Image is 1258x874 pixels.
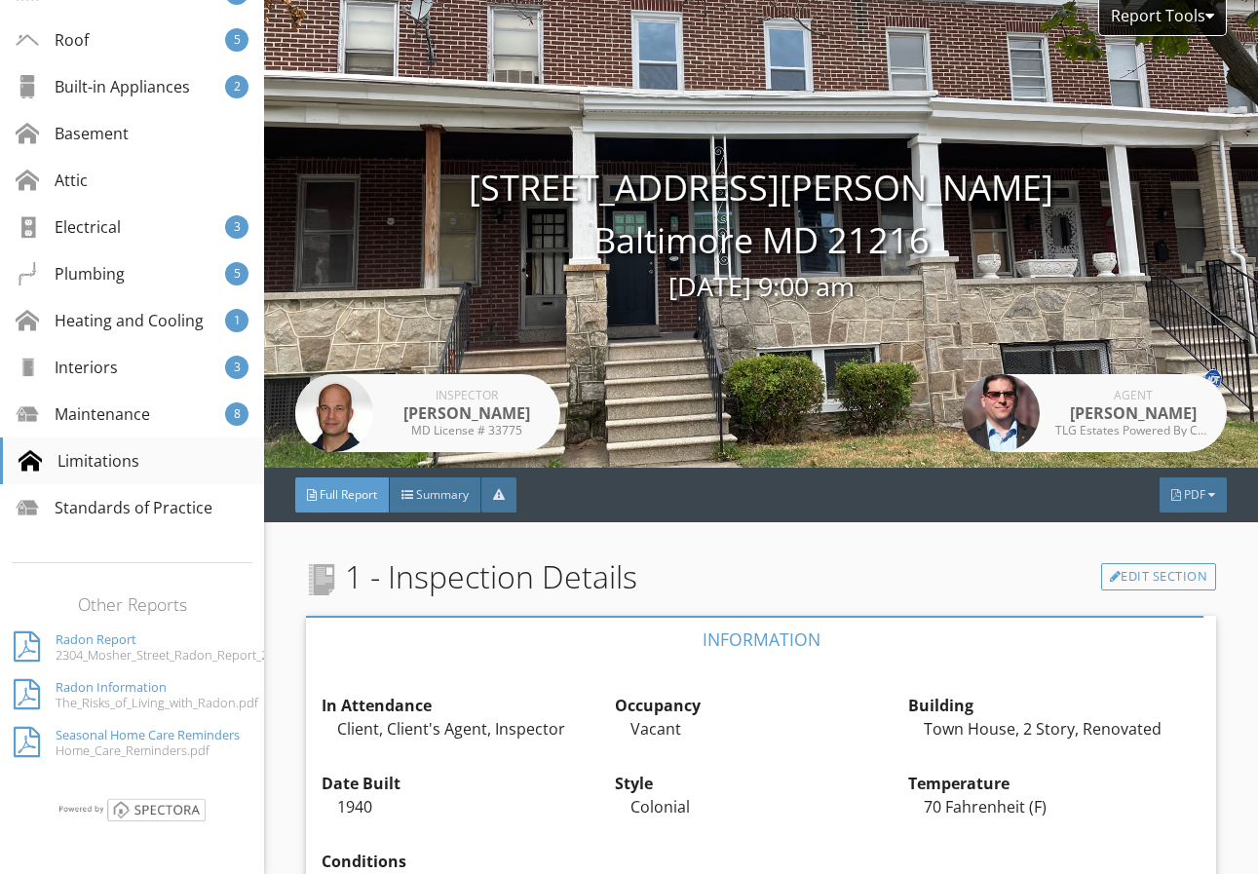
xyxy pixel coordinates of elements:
div: Agent [1055,390,1211,401]
span: Fahrenheit (F) [945,796,1047,817]
div: Interiors [16,356,118,379]
a: Radon Information The_Risks_of_Living_with_Radon.pdf [14,671,251,719]
div: 3 [225,356,248,379]
div: Colonial [615,795,908,818]
div: Client, Client's Agent, Inspector [322,717,615,741]
img: data [962,374,1040,452]
span: Summary [416,486,469,503]
div: [PERSON_NAME] [1055,401,1211,425]
div: 8 [225,402,248,426]
div: Electrical [16,215,121,239]
a: Seasonal Home Care Reminders Home_Care_Reminders.pdf [14,719,251,767]
div: [STREET_ADDRESS][PERSON_NAME] Baltimore MD 21216 [264,162,1258,307]
span: Full Report [320,486,377,503]
div: Home_Care_Reminders.pdf [56,742,240,758]
div: The_Risks_of_Living_with_Radon.pdf [56,695,258,710]
span: 1 - Inspection Details [306,553,637,600]
div: Vacant [615,717,908,741]
div: 5 [225,28,248,52]
div: 1940 [322,795,615,818]
strong: In Attendance [322,695,432,716]
img: powered_by_spectora_2.png [57,798,208,821]
img: john_fits_in_frame_.jpg [295,374,373,452]
div: Town House, 2 Story, Renovated [908,717,1201,741]
div: 70 [908,795,1201,818]
a: Radon Report 2304_Mosher_Street_Radon_Report_22.pdf [14,624,251,671]
div: Seasonal Home Care Reminders [56,727,240,742]
a: Edit Section [1101,563,1217,590]
div: Radon Report [56,631,297,647]
div: 3 [225,215,248,239]
div: Basement [16,122,129,145]
strong: Temperature [908,773,1010,794]
div: [DATE] 9:00 am [264,267,1258,307]
div: Built-in Appliances [16,75,190,98]
div: Attic [16,169,88,192]
div: 1 [225,309,248,332]
div: Roof [16,28,89,52]
div: Radon Information [56,679,258,695]
span: PDF [1184,486,1205,503]
strong: Date Built [322,773,400,794]
a: Information [306,616,1217,663]
div: Maintenance [16,402,150,426]
div: 2304_Mosher_Street_Radon_Report_22.pdf [56,647,297,663]
strong: Conditions [322,851,406,872]
div: Limitations [19,449,139,473]
div: [PERSON_NAME] [389,401,545,425]
div: Inspector [389,390,545,401]
div: TLG Estates Powered By CENTURY 21 Redwood Realty [1055,425,1211,437]
div: Standards of Practice [16,496,212,519]
div: 5 [225,262,248,285]
div: MD License # 33775 [389,425,545,437]
strong: Style [615,773,653,794]
div: Heating and Cooling [16,309,204,332]
strong: Building [908,695,973,716]
strong: Occupancy [615,695,701,716]
div: Plumbing [16,262,125,285]
div: 2 [225,75,248,98]
a: Inspector [PERSON_NAME] MD License # 33775 [295,374,560,452]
